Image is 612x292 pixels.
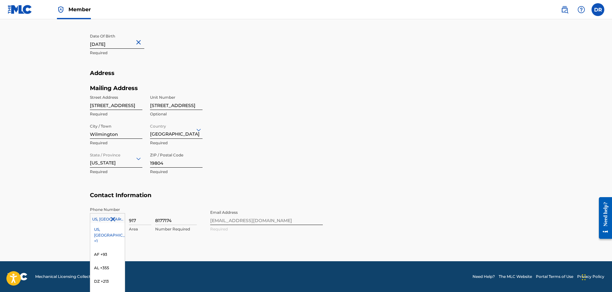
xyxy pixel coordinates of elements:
h5: Mailing Address [90,85,203,92]
iframe: Resource Center [594,192,612,244]
div: Drag [582,268,586,287]
a: Need Help? [473,274,495,279]
p: Required [90,111,142,117]
p: Required [150,169,203,175]
h5: Address [90,70,522,85]
span: Member [68,6,91,13]
img: logo [8,273,28,280]
button: Close [135,32,144,52]
div: Help [575,3,588,16]
div: DZ +213 [90,275,125,288]
a: Privacy Policy [577,274,604,279]
p: Required [150,140,203,146]
p: Required [90,140,142,146]
div: [GEOGRAPHIC_DATA] [150,122,203,138]
img: help [577,6,585,13]
h5: Contact Information [90,192,522,207]
div: AL +355 [90,261,125,275]
img: Top Rightsholder [57,6,65,13]
a: Public Search [558,3,571,16]
div: AF +93 [90,248,125,261]
iframe: Chat Widget [580,261,612,292]
a: Portal Terms of Use [536,274,573,279]
p: Required [90,50,203,56]
label: State / Province [90,148,120,158]
div: US, [GEOGRAPHIC_DATA] +1 [90,223,125,248]
img: MLC Logo [8,5,32,14]
div: User Menu [592,3,604,16]
span: Mechanical Licensing Collective © 2025 [35,274,109,279]
a: The MLC Website [499,274,532,279]
label: Country [150,120,166,129]
div: [US_STATE] [90,151,142,166]
p: Number Required [155,226,197,232]
p: Required [90,169,142,175]
img: search [561,6,568,13]
p: Optional [150,111,203,117]
p: Area [129,226,151,232]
